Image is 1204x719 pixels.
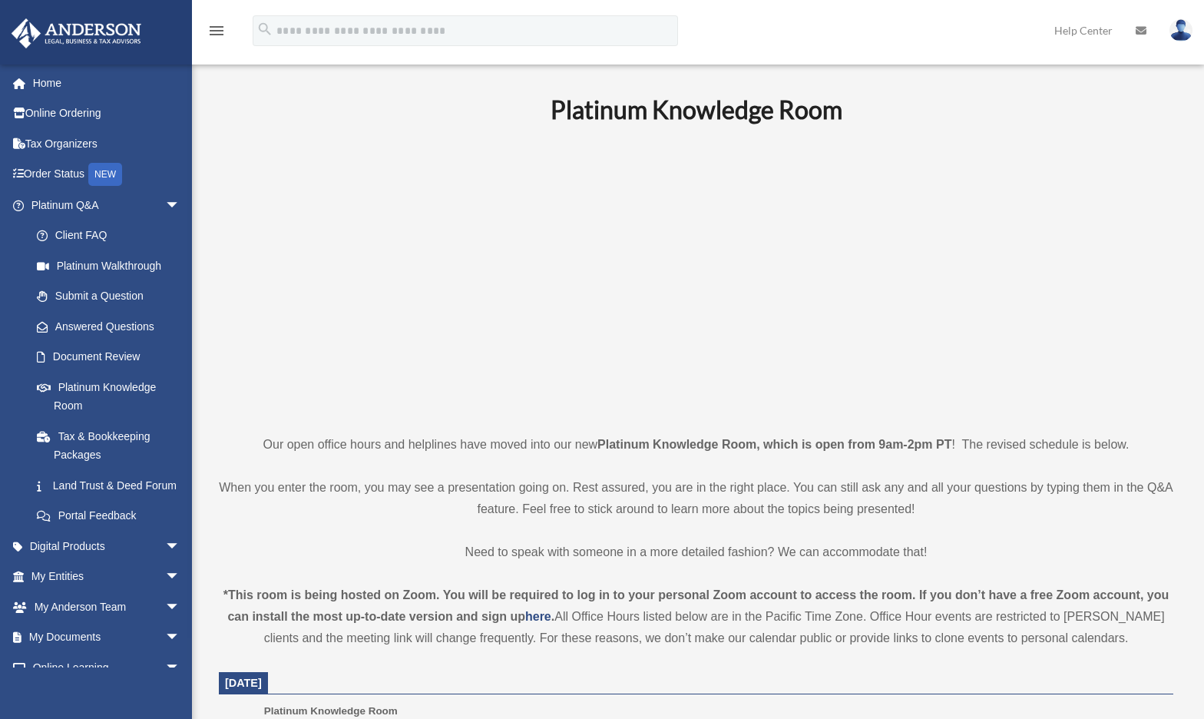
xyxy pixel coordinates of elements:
[207,27,226,40] a: menu
[165,652,196,684] span: arrow_drop_down
[7,18,146,48] img: Anderson Advisors Platinum Portal
[207,22,226,40] i: menu
[1169,19,1192,41] img: User Pic
[165,190,196,221] span: arrow_drop_down
[264,705,398,717] span: Platinum Knowledge Room
[11,652,203,683] a: Online Learningarrow_drop_down
[21,421,203,470] a: Tax & Bookkeeping Packages
[11,531,203,562] a: Digital Productsarrow_drop_down
[11,190,203,220] a: Platinum Q&Aarrow_drop_down
[21,342,203,373] a: Document Review
[11,159,203,191] a: Order StatusNEW
[466,146,927,406] iframe: 231110_Toby_KnowledgeRoom
[21,250,203,281] a: Platinum Walkthrough
[223,588,1169,623] strong: *This room is being hosted on Zoom. You will be required to log in to your personal Zoom account ...
[11,98,203,129] a: Online Ordering
[256,21,273,38] i: search
[225,677,262,689] span: [DATE]
[525,610,551,623] a: here
[11,128,203,159] a: Tax Organizers
[11,622,203,653] a: My Documentsarrow_drop_down
[21,281,203,312] a: Submit a Question
[597,438,951,451] strong: Platinum Knowledge Room, which is open from 9am-2pm PT
[551,610,554,623] strong: .
[88,163,122,186] div: NEW
[165,591,196,623] span: arrow_drop_down
[165,562,196,593] span: arrow_drop_down
[21,311,203,342] a: Answered Questions
[11,591,203,622] a: My Anderson Teamarrow_drop_down
[165,531,196,562] span: arrow_drop_down
[11,68,203,98] a: Home
[219,585,1173,649] div: All Office Hours listed below are in the Pacific Time Zone. Office Hour events are restricted to ...
[21,372,196,421] a: Platinum Knowledge Room
[21,470,203,501] a: Land Trust & Deed Forum
[219,434,1173,456] p: Our open office hours and helplines have moved into our new ! The revised schedule is below.
[11,562,203,592] a: My Entitiesarrow_drop_down
[21,220,203,251] a: Client FAQ
[21,501,203,532] a: Portal Feedback
[165,622,196,654] span: arrow_drop_down
[551,94,842,124] b: Platinum Knowledge Room
[219,542,1173,563] p: Need to speak with someone in a more detailed fashion? We can accommodate that!
[219,477,1173,520] p: When you enter the room, you may see a presentation going on. Rest assured, you are in the right ...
